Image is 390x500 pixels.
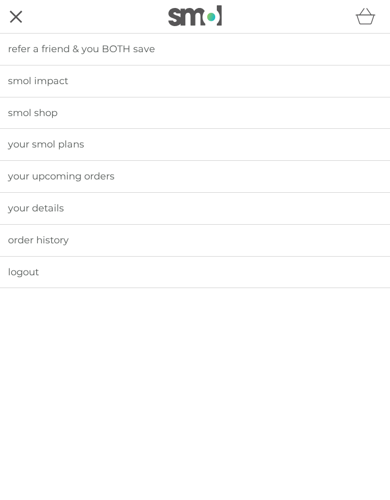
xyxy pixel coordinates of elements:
[8,138,84,150] span: your smol plans
[8,12,24,21] button: menu
[8,43,155,55] span: refer a friend & you BOTH save
[8,234,69,246] span: order history
[8,170,115,182] span: your upcoming orders
[8,266,39,278] span: logout
[355,6,382,27] div: basket
[8,107,58,119] span: smol shop
[168,5,222,26] img: smol
[8,202,64,214] span: your details
[8,75,68,87] span: smol impact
